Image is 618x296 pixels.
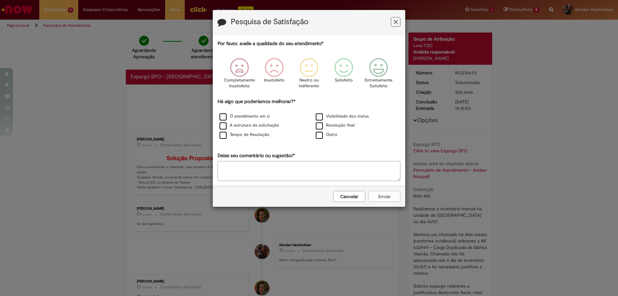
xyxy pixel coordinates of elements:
div: Insatisfeito [258,53,291,97]
label: Por favor, avalie a qualidade do seu atendimento* [218,40,323,47]
div: Extremamente Satisfeito [362,53,395,97]
p: Completamente Insatisfeito [224,77,255,89]
div: Neutro ou indiferente [293,53,325,97]
button: Cancelar [333,191,365,202]
div: Há algo que poderíamos melhorar?* [218,98,400,140]
label: O atendimento em si [220,113,270,119]
label: Visibilidade dos status [316,113,369,119]
div: Satisfeito [327,53,360,97]
label: Outro [316,132,337,138]
p: Satisfeito [335,77,353,83]
label: Deixe seu comentário ou sugestão!* [218,152,295,159]
label: Tempo de Resolução [220,132,269,138]
div: Completamente Insatisfeito [223,53,256,97]
p: Insatisfeito [264,77,285,83]
label: A estrutura da solicitação [220,122,279,129]
label: Pesquisa de Satisfação [231,18,308,26]
p: Extremamente Satisfeito [365,77,392,89]
p: Neutro ou indiferente [297,77,321,89]
label: Resolução final [316,122,355,129]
